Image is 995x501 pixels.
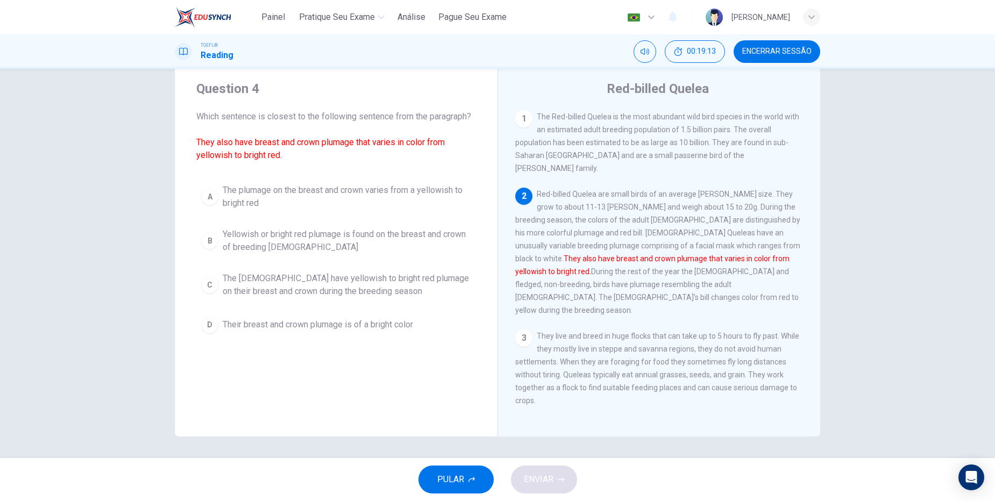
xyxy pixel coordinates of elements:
[627,13,641,22] img: pt
[734,40,820,63] button: Encerrar Sessão
[515,112,799,173] span: The Red-billed Quelea is the most abundant wild bird species in the world with an estimated adult...
[634,40,656,63] div: Silenciar
[201,49,233,62] h1: Reading
[706,9,723,26] img: Profile picture
[196,311,476,338] button: DTheir breast and crown plumage is of a bright color
[175,6,256,28] a: EduSynch logo
[295,8,389,27] button: Pratique seu exame
[515,330,532,347] div: 3
[665,40,725,63] div: Esconder
[175,6,231,28] img: EduSynch logo
[201,276,218,294] div: C
[196,110,476,162] span: Which sentence is closest to the following sentence from the paragraph?
[515,110,532,127] div: 1
[515,332,799,405] span: They live and breed in huge flocks that can take up to 5 hours to fly past. While they mostly liv...
[299,11,375,24] span: Pratique seu exame
[201,188,218,205] div: A
[196,267,476,303] button: CThe [DEMOGRAPHIC_DATA] have yellowish to bright red plumage on their breast and crown during the...
[201,232,218,249] div: B
[665,40,725,63] button: 00:19:13
[515,254,790,276] font: They also have breast and crown plumage that varies in color from yellowish to bright red.
[607,80,709,97] h4: Red-billed Quelea
[397,11,425,24] span: Análise
[687,47,716,56] span: 00:19:13
[196,137,445,160] font: They also have breast and crown plumage that varies in color from yellowish to bright red.
[434,8,511,27] button: Pague Seu Exame
[223,228,471,254] span: Yellowish or bright red plumage is found on the breast and crown of breeding [DEMOGRAPHIC_DATA]
[418,466,494,493] button: PULAR
[958,464,984,490] div: Open Intercom Messenger
[731,11,790,24] div: [PERSON_NAME]
[515,190,800,314] span: Red-billed Quelea are small birds of an average [PERSON_NAME] size. They grow to about 11-13 [PER...
[393,8,430,27] button: Análise
[515,188,532,205] div: 2
[223,184,471,210] span: The plumage on the breast and crown varies from a yellowish to bright red
[256,8,290,27] button: Painel
[742,47,812,56] span: Encerrar Sessão
[438,11,507,24] span: Pague Seu Exame
[201,41,218,49] span: TOEFL®
[223,318,413,331] span: Their breast and crown plumage is of a bright color
[196,80,476,97] h4: Question 4
[201,316,218,333] div: D
[437,472,464,487] span: PULAR
[261,11,285,24] span: Painel
[223,272,471,298] span: The [DEMOGRAPHIC_DATA] have yellowish to bright red plumage on their breast and crown during the ...
[196,223,476,259] button: BYellowish or bright red plumage is found on the breast and crown of breeding [DEMOGRAPHIC_DATA]
[196,179,476,214] button: AThe plumage on the breast and crown varies from a yellowish to bright red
